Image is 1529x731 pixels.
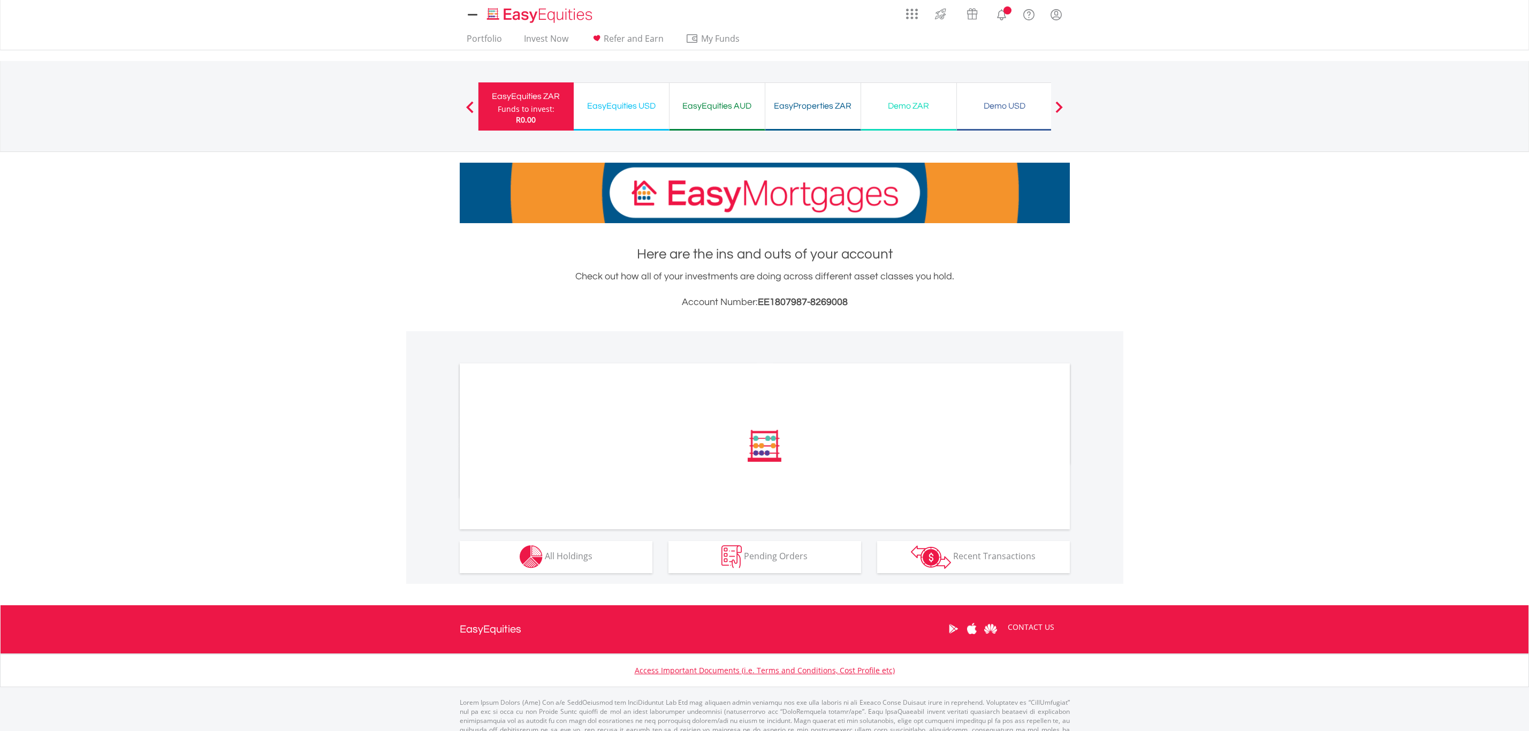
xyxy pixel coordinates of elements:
span: Refer and Earn [604,33,664,44]
button: Pending Orders [668,541,861,573]
span: Pending Orders [744,550,808,562]
a: Apple [963,612,982,645]
div: Check out how all of your investments are doing across different asset classes you hold. [460,269,1070,310]
div: EasyEquities ZAR [485,89,567,104]
div: EasyEquities USD [580,98,663,113]
a: Huawei [982,612,1000,645]
a: AppsGrid [899,3,925,20]
a: CONTACT US [1000,612,1062,642]
img: holdings-wht.png [520,545,543,568]
span: All Holdings [545,550,592,562]
button: All Holdings [460,541,652,573]
div: EasyProperties ZAR [772,98,854,113]
span: Recent Transactions [953,550,1036,562]
img: vouchers-v2.svg [963,5,981,22]
a: Access Important Documents (i.e. Terms and Conditions, Cost Profile etc) [635,665,895,675]
img: thrive-v2.svg [932,5,949,22]
a: Portfolio [462,33,506,50]
a: FAQ's and Support [1015,3,1043,24]
a: Home page [483,3,597,24]
button: Next [1048,106,1070,117]
span: R0.00 [516,115,536,125]
a: My Profile [1043,3,1070,26]
span: EE1807987-8269008 [758,297,848,307]
img: pending_instructions-wht.png [721,545,742,568]
a: Notifications [988,3,1015,24]
img: grid-menu-icon.svg [906,8,918,20]
a: Vouchers [956,3,988,22]
div: Funds to invest: [498,104,554,115]
div: Demo ZAR [868,98,950,113]
h3: Account Number: [460,295,1070,310]
img: EasyEquities_Logo.png [485,6,597,24]
div: EasyEquities AUD [676,98,758,113]
img: EasyMortage Promotion Banner [460,163,1070,223]
h1: Here are the ins and outs of your account [460,245,1070,264]
a: Invest Now [520,33,573,50]
a: EasyEquities [460,605,521,653]
a: Refer and Earn [586,33,668,50]
button: Recent Transactions [877,541,1070,573]
button: Previous [459,106,481,117]
a: Google Play [944,612,963,645]
div: Demo USD [963,98,1046,113]
img: transactions-zar-wht.png [911,545,951,569]
span: My Funds [686,32,756,45]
